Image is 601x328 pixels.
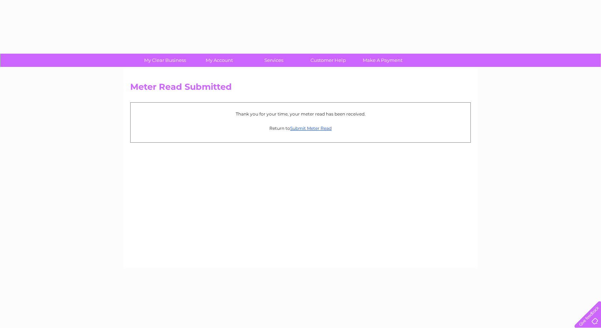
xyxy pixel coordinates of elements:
[190,54,249,67] a: My Account
[136,54,195,67] a: My Clear Business
[299,54,358,67] a: Customer Help
[244,54,303,67] a: Services
[130,82,471,96] h2: Meter Read Submitted
[353,54,412,67] a: Make A Payment
[134,111,467,117] p: Thank you for your time, your meter read has been received.
[134,125,467,132] p: Return to
[290,126,332,131] a: Submit Meter Read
